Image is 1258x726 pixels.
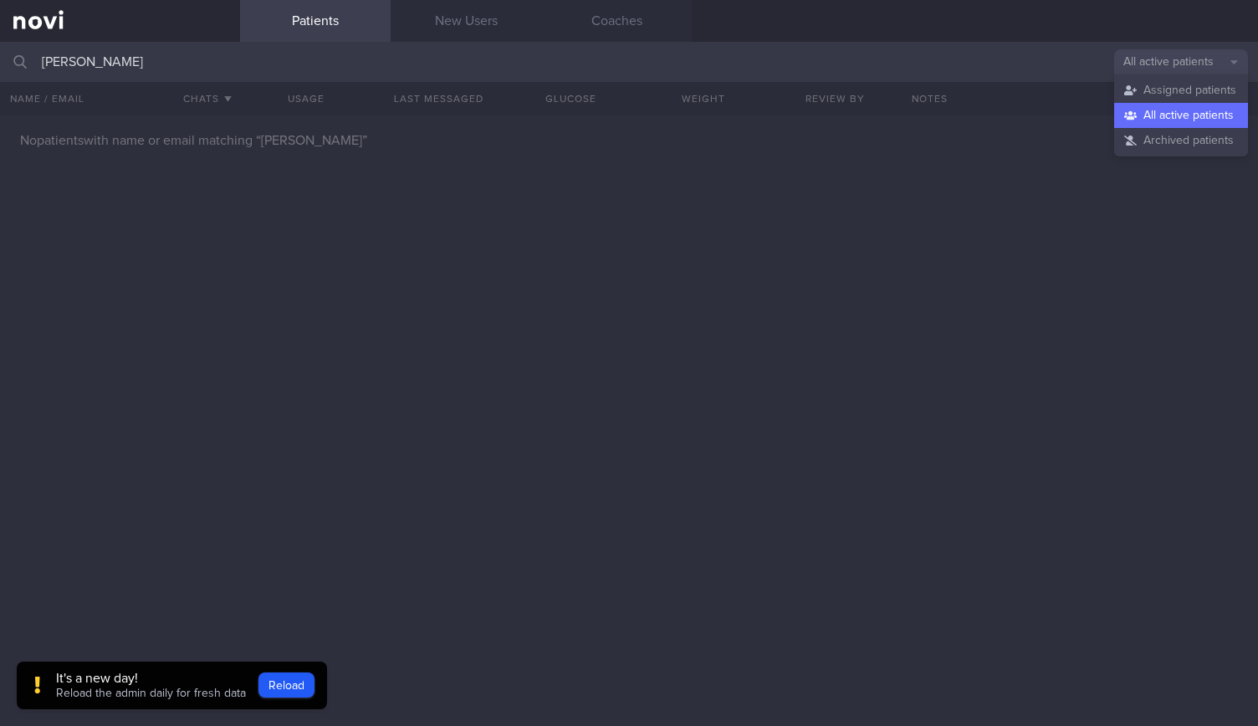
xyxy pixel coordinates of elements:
[1114,78,1248,103] button: Assigned patients
[173,82,240,115] button: Chats
[56,670,246,687] div: It's a new day!
[637,82,770,115] button: Weight
[1114,103,1248,128] button: All active patients
[902,82,1258,115] div: Notes
[240,82,372,115] div: Usage
[56,688,246,699] span: Reload the admin daily for fresh data
[504,82,637,115] button: Glucose
[372,82,504,115] button: Last Messaged
[258,672,314,698] button: Reload
[1114,128,1248,153] button: Archived patients
[770,82,902,115] button: Review By
[1114,49,1248,74] button: All active patients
